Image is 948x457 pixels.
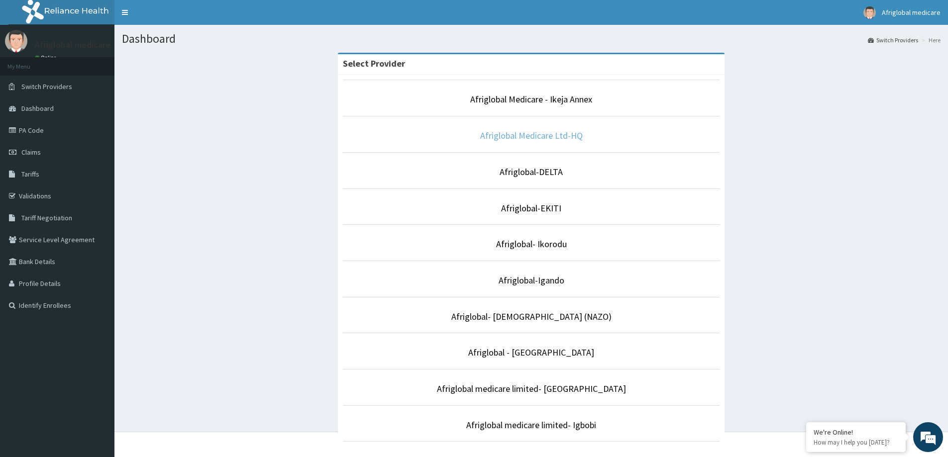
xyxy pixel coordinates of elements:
strong: Select Provider [343,58,405,69]
a: Afriglobal medicare limited- [GEOGRAPHIC_DATA] [437,383,626,394]
span: Afriglobal medicare [882,8,941,17]
span: Tariffs [21,170,39,179]
a: Afriglobal Medicare Ltd-HQ [480,130,583,141]
h1: Dashboard [122,32,941,45]
span: Claims [21,148,41,157]
div: We're Online! [814,428,898,437]
a: Afriglobal- [DEMOGRAPHIC_DATA] (NAZO) [451,311,612,322]
span: Tariff Negotiation [21,213,72,222]
span: Switch Providers [21,82,72,91]
a: Afriglobal- Ikorodu [496,238,567,250]
a: Afriglobal Medicare - Ikeja Annex [470,93,592,105]
li: Here [919,36,941,44]
a: Afriglobal - [GEOGRAPHIC_DATA] [468,347,594,358]
a: Afriglobal-EKITI [501,202,561,214]
span: Dashboard [21,104,54,113]
a: Afriglobal-DELTA [500,166,563,178]
img: User Image [5,30,27,52]
a: Switch Providers [868,36,918,44]
a: Online [35,54,59,61]
a: Afriglobal-Igando [499,274,564,286]
img: User Image [863,6,876,19]
a: Afriglobal medicare limited- Igbobi [466,419,596,431]
p: How may I help you today? [814,438,898,447]
p: Afriglobal medicare [35,40,110,49]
